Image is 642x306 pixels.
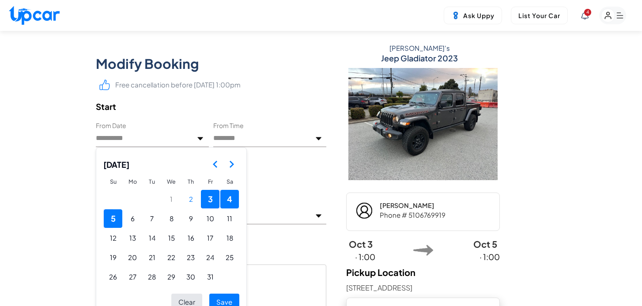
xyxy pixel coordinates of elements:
img: preview.png [197,136,204,142]
button: Sunday, October 12th, 2025 [104,229,122,247]
button: Tuesday, October 7th, 2025 [143,209,161,228]
button: Ask Uppy [444,7,502,24]
button: Friday, October 24th, 2025 [201,248,219,267]
label: From Time [213,121,244,129]
h3: Phone # [380,211,446,219]
button: Saturday, October 25th, 2025 [220,248,239,267]
span: You have new notifications [584,9,591,16]
strong: Oct 3 [349,238,373,251]
span: · 1:00 [346,251,375,263]
th: Thursday [181,174,200,189]
button: Wednesday, October 15th, 2025 [162,229,181,247]
span: · 1:00 [471,251,500,263]
button: List Your Car [511,7,568,24]
h3: Jeep Gladiator 2023 [381,52,458,64]
button: Sunday, October 19th, 2025 [104,248,122,267]
img: Martin Sanchez Profile [353,200,375,222]
button: Tuesday, October 14th, 2025 [143,229,161,247]
button: Friday, October 31st, 2025 [201,268,219,286]
button: Go to the Next Month [223,156,239,172]
button: Saturday, October 18th, 2025 [220,229,239,247]
p: Free cancellation before [DATE] 1:00pm [115,79,241,91]
th: Saturday [220,174,239,189]
img: Free cancellation icon [99,79,110,90]
th: Monday [123,174,142,189]
button: Wednesday, October 22nd, 2025 [162,248,181,267]
button: Go to the Previous Month [208,156,223,172]
div: [STREET_ADDRESS] [346,282,500,294]
table: October 2025 [103,174,239,287]
button: Thursday, October 30th, 2025 [181,268,200,286]
button: Wednesday, October 1st, 2025 [162,190,181,208]
button: Friday, October 10th, 2025 [201,209,219,228]
strong: Oct 5 [473,238,497,251]
button: Wednesday, October 8th, 2025 [162,209,181,228]
img: Car [348,68,498,180]
button: Friday, October 3rd, 2025, selected [201,190,219,208]
img: Upcar Logo [9,6,60,25]
h3: Pickup Location [346,267,500,278]
button: Sunday, October 26th, 2025 [104,268,122,286]
h3: [PERSON_NAME] [380,202,446,209]
button: Monday, October 13th, 2025 [123,229,142,247]
button: Today, Thursday, October 2nd, 2025 [181,190,200,208]
button: Friday, October 17th, 2025 [201,229,219,247]
label: From Date [96,121,126,129]
span: [DATE] [103,155,129,174]
th: Wednesday [162,174,181,189]
button: Thursday, October 16th, 2025 [181,229,200,247]
th: Tuesday [142,174,162,189]
button: Monday, October 27th, 2025 [123,268,142,286]
h1: Modify Booking [96,56,326,72]
th: Sunday [103,174,123,189]
button: Sunday, October 5th, 2025, selected [104,209,122,228]
h4: [PERSON_NAME] 's [381,44,458,52]
h3: Start [96,102,326,112]
img: Uppy [451,11,460,20]
button: Tuesday, October 21st, 2025 [143,248,161,267]
button: Thursday, October 23rd, 2025 [181,248,200,267]
button: Thursday, October 9th, 2025 [181,209,200,228]
img: Arrow Icon [413,240,433,260]
button: Saturday, October 4th, 2025, selected [220,190,239,208]
button: Saturday, October 11th, 2025 [220,209,239,228]
button: Tuesday, October 28th, 2025 [143,268,161,286]
th: Friday [200,174,220,189]
a: 5106769919 [408,211,446,219]
button: Monday, October 6th, 2025 [123,209,142,228]
button: Wednesday, October 29th, 2025 [162,268,181,286]
button: Monday, October 20th, 2025 [123,248,142,267]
